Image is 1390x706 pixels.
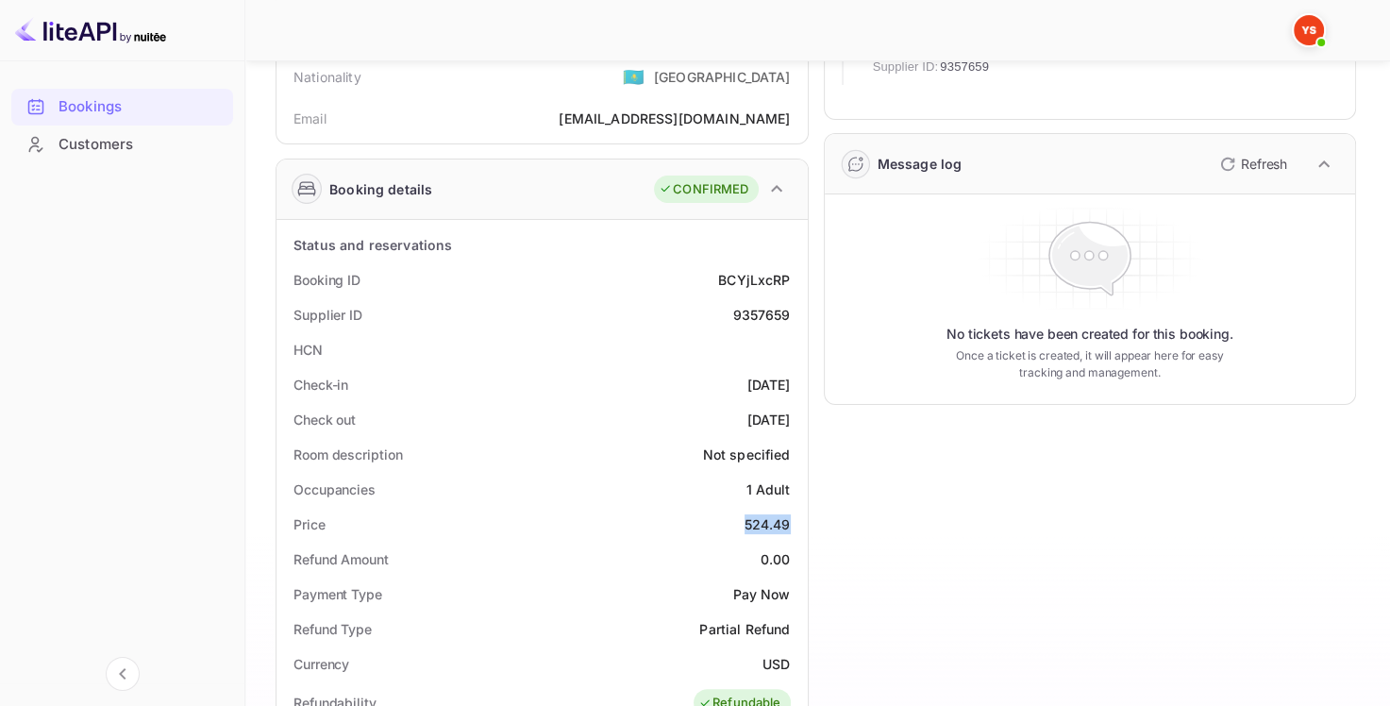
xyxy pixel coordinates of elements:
div: Refund Amount [293,549,389,569]
div: Room description [293,445,402,464]
div: [GEOGRAPHIC_DATA] [654,67,791,87]
div: 0.00 [761,549,791,569]
div: Pay Now [732,584,790,604]
img: LiteAPI logo [15,15,166,45]
p: Refresh [1241,154,1287,174]
div: Message log [878,154,963,174]
p: Once a ticket is created, it will appear here for easy tracking and management. [947,347,1231,381]
div: Partial Refund [699,619,790,639]
img: Yandex Support [1294,15,1324,45]
a: Customers [11,126,233,161]
div: [DATE] [747,375,791,395]
a: Bookings [11,89,233,124]
span: 9357659 [940,58,989,76]
button: Collapse navigation [106,657,140,691]
div: Not specified [703,445,791,464]
div: 1 Adult [745,479,790,499]
div: Booking ID [293,270,360,290]
div: [DATE] [747,410,791,429]
p: No tickets have been created for this booking. [946,325,1233,344]
div: USD [762,654,790,674]
div: CONFIRMED [659,180,748,199]
div: Email [293,109,327,128]
div: Refund Type [293,619,372,639]
div: Occupancies [293,479,376,499]
div: Supplier ID [293,305,362,325]
div: Bookings [11,89,233,126]
div: Price [293,514,326,534]
div: Check out [293,410,356,429]
div: Payment Type [293,584,382,604]
div: 524.49 [745,514,791,534]
div: Customers [59,134,224,156]
div: [EMAIL_ADDRESS][DOMAIN_NAME] [559,109,790,128]
div: Check-in [293,375,348,395]
div: HCN [293,340,323,360]
div: BCYjLxcRP [718,270,790,290]
div: Nationality [293,67,361,87]
button: Refresh [1209,149,1295,179]
div: Currency [293,654,349,674]
span: Supplier ID: [873,58,939,76]
div: Booking details [329,179,432,199]
div: 9357659 [732,305,790,325]
div: Bookings [59,96,224,118]
div: Customers [11,126,233,163]
div: Status and reservations [293,235,452,255]
span: United States [623,59,645,93]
